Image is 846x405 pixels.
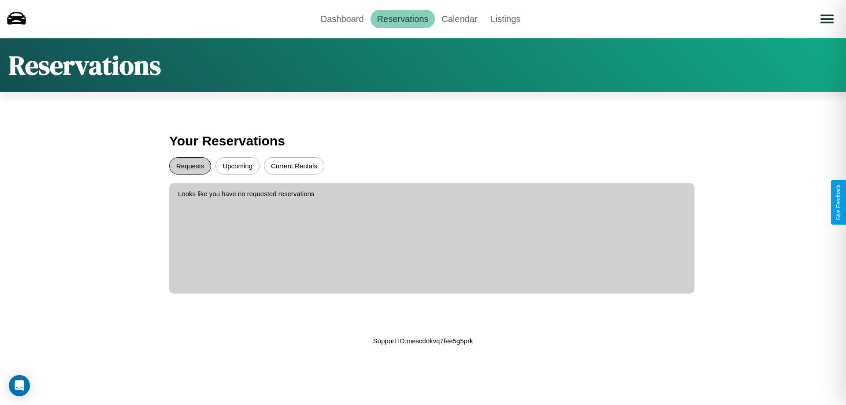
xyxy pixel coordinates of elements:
[264,157,324,175] button: Current Rentals
[484,10,527,28] a: Listings
[373,335,473,347] p: Support ID: mescdokvq7fee5g5prk
[9,375,30,396] div: Open Intercom Messenger
[835,185,842,220] div: Give Feedback
[371,10,435,28] a: Reservations
[215,157,260,175] button: Upcoming
[9,47,161,83] h1: Reservations
[178,188,686,200] p: Looks like you have no requested reservations
[435,10,484,28] a: Calendar
[169,157,211,175] button: Requests
[815,7,839,31] button: Open menu
[169,129,677,153] h3: Your Reservations
[314,10,371,28] a: Dashboard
